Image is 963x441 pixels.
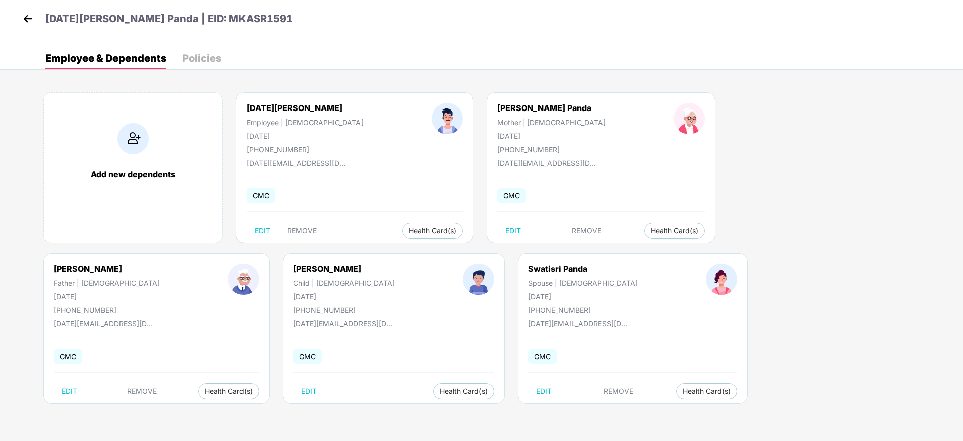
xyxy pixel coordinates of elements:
span: REMOVE [287,227,317,235]
button: REMOVE [119,383,165,399]
span: Health Card(s) [440,389,488,394]
img: back [20,11,35,26]
div: [DATE][EMAIL_ADDRESS][DOMAIN_NAME] [247,159,347,167]
button: Health Card(s) [644,223,705,239]
button: Health Card(s) [402,223,463,239]
span: EDIT [62,387,77,395]
button: Health Card(s) [433,383,494,399]
div: Spouse | [DEMOGRAPHIC_DATA] [528,279,638,287]
div: [PERSON_NAME] [54,264,160,274]
div: [PHONE_NUMBER] [528,306,638,314]
span: EDIT [536,387,552,395]
img: profileImage [674,103,705,134]
div: [DATE][EMAIL_ADDRESS][DOMAIN_NAME] [293,319,394,328]
button: EDIT [54,383,85,399]
button: REMOVE [595,383,641,399]
div: Employee & Dependents [45,53,166,63]
div: [DATE][PERSON_NAME] [247,103,364,113]
span: EDIT [255,227,270,235]
div: [DATE] [247,132,364,140]
span: Health Card(s) [205,389,253,394]
span: GMC [247,188,275,203]
button: EDIT [528,383,560,399]
div: [DATE][EMAIL_ADDRESS][DOMAIN_NAME] [528,319,629,328]
div: Child | [DEMOGRAPHIC_DATA] [293,279,395,287]
button: Health Card(s) [676,383,737,399]
span: GMC [528,349,557,364]
p: [DATE][PERSON_NAME] Panda | EID: MKASR1591 [45,11,293,27]
img: addIcon [117,123,149,154]
div: [PERSON_NAME] Panda [497,103,606,113]
button: EDIT [293,383,325,399]
div: Mother | [DEMOGRAPHIC_DATA] [497,118,606,127]
div: [DATE] [528,292,638,301]
div: [DATE] [497,132,606,140]
div: Add new dependents [54,169,212,179]
button: Health Card(s) [198,383,259,399]
div: [PHONE_NUMBER] [247,145,364,154]
span: GMC [497,188,526,203]
span: GMC [54,349,82,364]
button: EDIT [497,223,529,239]
span: EDIT [301,387,317,395]
img: profileImage [463,264,494,295]
div: [PHONE_NUMBER] [54,306,160,314]
span: Health Card(s) [651,228,698,233]
span: REMOVE [572,227,601,235]
div: [PHONE_NUMBER] [497,145,606,154]
span: Health Card(s) [683,389,731,394]
div: Swatisri Panda [528,264,638,274]
img: profileImage [432,103,463,134]
div: [PERSON_NAME] [293,264,395,274]
img: profileImage [706,264,737,295]
div: [DATE] [54,292,160,301]
img: profileImage [228,264,259,295]
button: EDIT [247,223,278,239]
span: REMOVE [127,387,157,395]
div: [DATE][EMAIL_ADDRESS][DOMAIN_NAME] [497,159,597,167]
div: Employee | [DEMOGRAPHIC_DATA] [247,118,364,127]
div: Father | [DEMOGRAPHIC_DATA] [54,279,160,287]
div: Policies [182,53,221,63]
span: REMOVE [604,387,633,395]
span: EDIT [505,227,521,235]
span: GMC [293,349,322,364]
div: [PHONE_NUMBER] [293,306,395,314]
div: [DATE] [293,292,395,301]
span: Health Card(s) [409,228,456,233]
button: REMOVE [564,223,610,239]
button: REMOVE [279,223,325,239]
div: [DATE][EMAIL_ADDRESS][DOMAIN_NAME] [54,319,154,328]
